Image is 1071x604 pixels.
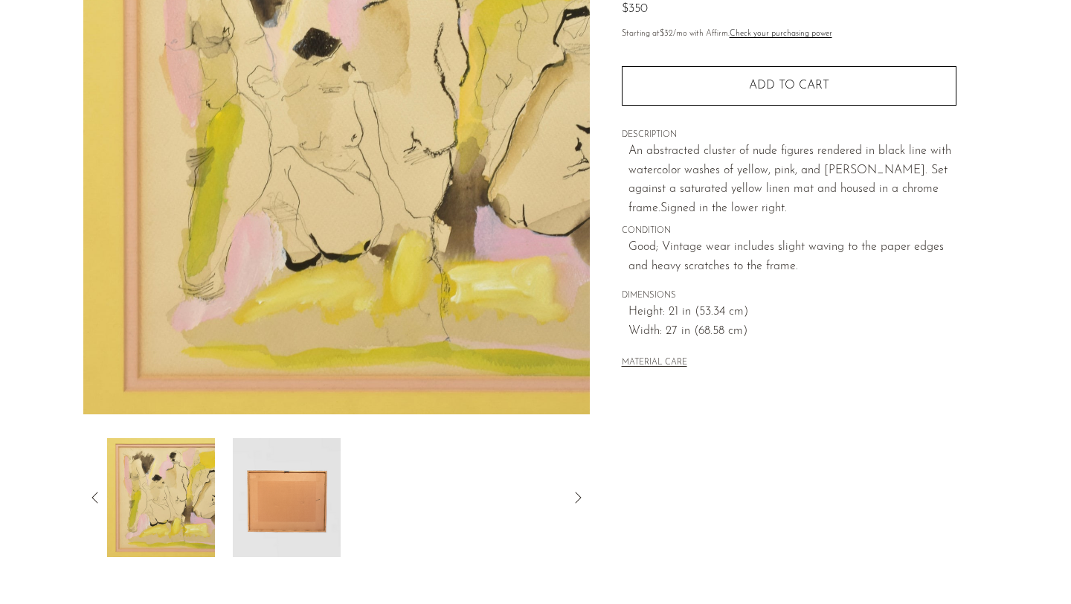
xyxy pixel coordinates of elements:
[628,322,956,341] span: Width: 27 in (68.58 cm)
[730,30,832,38] a: Check your purchasing power - Learn more about Affirm Financing (opens in modal)
[749,79,829,93] span: Add to cart
[660,30,673,38] span: $32
[628,142,956,218] p: An abstracted cluster of nude figures rendered in black line with watercolor washes of yellow, pi...
[622,225,956,238] span: CONDITION
[622,3,648,15] span: $350
[622,28,956,41] p: Starting at /mo with Affirm.
[233,438,341,557] img: Watercolor and Ink Figures, Framed
[628,303,956,322] span: Height: 21 in (53.34 cm)
[622,289,956,303] span: DIMENSIONS
[622,66,956,105] button: Add to cart
[628,238,956,276] span: Good; Vintage wear includes slight waving to the paper edges and heavy scratches to the frame.
[622,358,687,369] button: MATERIAL CARE
[622,129,956,142] span: DESCRIPTION
[107,438,215,557] img: Watercolor and Ink Figures, Framed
